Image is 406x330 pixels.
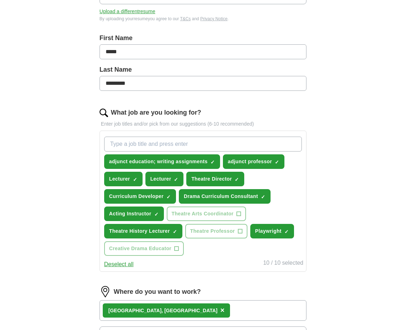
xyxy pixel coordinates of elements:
[100,8,155,15] button: Upload a differentresume
[114,287,201,297] label: Where do you want to work?
[100,33,306,43] label: First Name
[185,224,247,238] button: Theatre Professor
[104,241,184,256] button: Creative Drama Educator
[173,229,177,235] span: ✓
[220,305,225,316] button: ×
[145,172,184,186] button: Lecturer✓
[109,245,171,252] span: Creative Drama Educator
[200,16,228,21] a: Privacy Notice
[104,224,182,238] button: Theatre History Lecturer✓
[263,259,303,269] div: 10 / 10 selected
[100,65,306,75] label: Last Name
[109,175,130,183] span: Lecturer
[228,158,272,165] span: adjunct professor
[172,210,234,218] span: Theatre Arts Coordinator
[250,224,294,238] button: Playwright✓
[167,207,246,221] button: Theatre Arts Coordinator
[174,177,178,182] span: ✓
[104,137,302,152] input: Type a job title and press enter
[108,307,218,314] div: [GEOGRAPHIC_DATA], [GEOGRAPHIC_DATA]
[150,175,171,183] span: Lecturer
[109,193,164,200] span: Curriculum Developer
[154,211,159,217] span: ✓
[184,193,258,200] span: Drama Curriculum Consultant
[190,227,235,235] span: Theatre Professor
[191,175,232,183] span: Theatre Director
[235,177,239,182] span: ✓
[104,189,176,204] button: Curriculum Developer✓
[104,207,164,221] button: Acting Instructor✓
[100,16,306,22] div: By uploading your resume you agree to our and .
[220,306,225,314] span: ×
[261,194,265,200] span: ✓
[133,177,137,182] span: ✓
[111,108,201,117] label: What job are you looking for?
[109,210,151,218] span: Acting Instructor
[255,227,282,235] span: Playwright
[275,159,279,165] span: ✓
[100,120,306,128] p: Enter job titles and/or pick from our suggestions (6-10 recommended)
[109,158,208,165] span: adjunct education; writing assignments
[100,109,108,117] img: search.png
[166,194,171,200] span: ✓
[284,229,289,235] span: ✓
[186,172,244,186] button: Theatre Director✓
[180,16,191,21] a: T&Cs
[104,260,134,269] button: Deselect all
[210,159,215,165] span: ✓
[179,189,271,204] button: Drama Curriculum Consultant✓
[100,286,111,297] img: location.png
[104,172,143,186] button: Lecturer✓
[109,227,170,235] span: Theatre History Lecturer
[223,154,284,169] button: adjunct professor✓
[104,154,220,169] button: adjunct education; writing assignments✓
